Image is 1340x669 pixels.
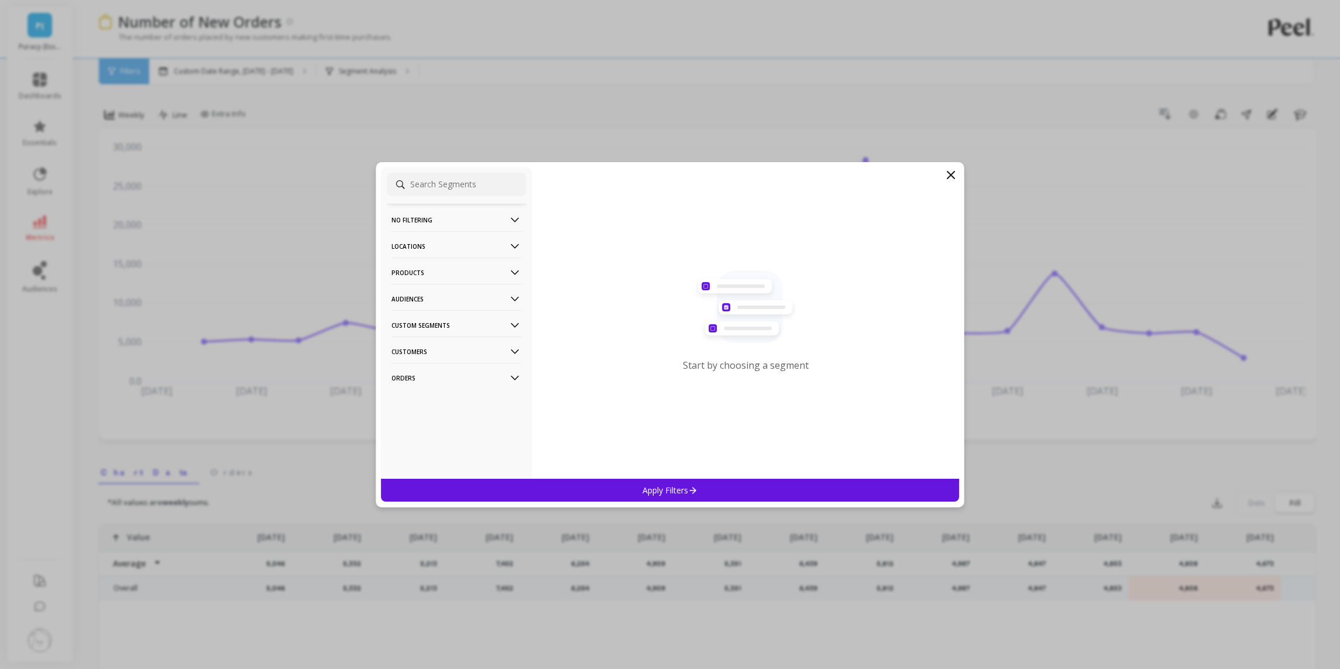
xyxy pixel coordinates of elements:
[391,284,521,314] p: Audiences
[391,231,521,261] p: Locations
[391,258,521,287] p: Products
[387,173,526,196] input: Search Segments
[391,363,521,393] p: Orders
[683,359,809,372] p: Start by choosing a segment
[391,205,521,235] p: No filtering
[391,310,521,340] p: Custom Segments
[642,485,698,496] p: Apply Filters
[391,337,521,366] p: Customers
